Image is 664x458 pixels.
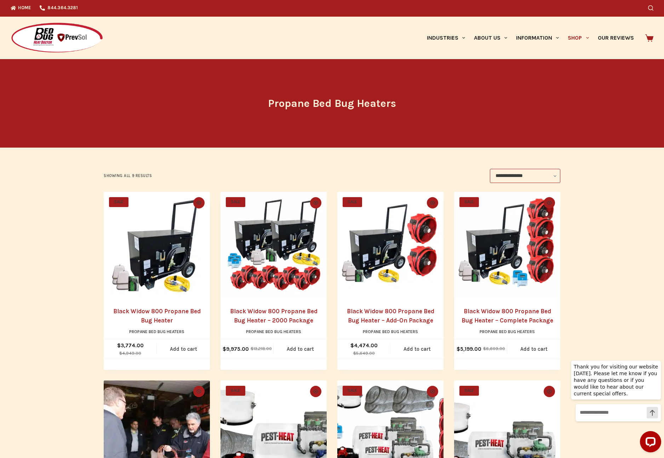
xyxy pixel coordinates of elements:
[104,173,152,179] p: Showing all 9 results
[343,386,362,396] span: SALE
[251,346,272,351] bdi: 13,218.00
[347,308,434,324] a: Black Widow 800 Propane Bed Bug Heater – Add-On Package
[223,346,226,352] span: $
[221,192,327,298] a: Black Widow 800 Propane Bed Bug Heater - 2000 Package
[422,17,638,59] nav: Primary
[363,329,418,334] a: Propane Bed Bug Heaters
[119,351,122,356] span: $
[483,346,505,351] bdi: 6,609.00
[469,17,511,59] a: About Us
[565,348,664,458] iframe: LiveChat chat widget
[648,5,653,11] button: Search
[353,351,356,356] span: $
[113,308,201,324] a: Black Widow 800 Propane Bed Bug Heater
[11,22,103,54] img: Prevsol/Bed Bug Heat Doctor
[226,197,245,207] span: SALE
[459,197,479,207] span: SALE
[454,192,560,298] a: Black Widow 800 Propane Bed Bug Heater - Complete Package
[274,339,327,359] a: Add to cart: “Black Widow 800 Propane Bed Bug Heater - 2000 Package”
[223,346,249,352] bdi: 9,975.00
[544,386,555,397] button: Quick view toggle
[226,386,245,396] span: SALE
[462,308,553,324] a: Black Widow 800 Propane Bed Bug Heater – Complete Package
[310,197,321,208] button: Quick view toggle
[593,17,638,59] a: Our Reviews
[246,329,301,334] a: Propane Bed Bug Heaters
[427,386,438,397] button: Quick view toggle
[563,17,593,59] a: Shop
[350,342,354,349] span: $
[117,342,121,349] span: $
[310,386,321,397] button: Quick view toggle
[104,192,210,298] a: Black Widow 800 Propane Bed Bug Heater
[343,197,362,207] span: SALE
[390,339,443,359] a: Add to cart: “Black Widow 800 Propane Bed Bug Heater - Add-On Package”
[109,197,128,207] span: SALE
[193,197,205,208] button: Quick view toggle
[490,169,560,183] select: Shop order
[422,17,469,59] a: Industries
[544,197,555,208] button: Quick view toggle
[353,351,375,356] bdi: 5,649.00
[457,346,460,352] span: $
[157,339,210,359] a: Add to cart: “Black Widow 800 Propane Bed Bug Heater”
[507,339,560,359] a: Add to cart: “Black Widow 800 Propane Bed Bug Heater - Complete Package”
[459,386,479,396] span: SALE
[199,96,465,111] h1: Propane Bed Bug Heaters
[251,346,253,351] span: $
[337,192,443,298] a: Black Widow 800 Propane Bed Bug Heater - Add-On Package
[427,197,438,208] button: Quick view toggle
[129,329,184,334] a: Propane Bed Bug Heaters
[117,342,144,349] bdi: 3,774.00
[193,386,205,397] button: Quick view toggle
[512,17,563,59] a: Information
[230,308,317,324] a: Black Widow 800 Propane Bed Bug Heater – 2000 Package
[350,342,378,349] bdi: 4,474.00
[119,351,141,356] bdi: 4,949.00
[483,346,486,351] span: $
[480,329,535,334] a: Propane Bed Bug Heaters
[457,346,481,352] bdi: 5,199.00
